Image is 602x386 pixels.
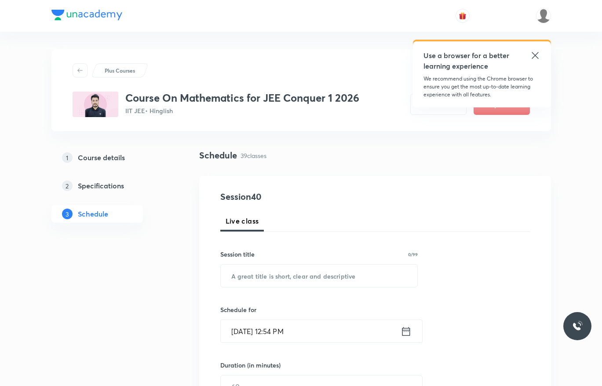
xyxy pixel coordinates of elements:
input: A great title is short, clear and descriptive [221,265,418,287]
img: ttu [572,321,583,331]
h3: Course On Mathematics for JEE Conquer 1 2026 [125,92,359,104]
button: avatar [456,9,470,23]
p: 39 classes [241,151,266,160]
a: 1Course details [51,149,171,166]
h5: Specifications [78,180,124,191]
h6: Session title [220,250,255,259]
p: 3 [62,209,73,219]
h4: Session 40 [220,190,381,203]
p: IIT JEE • Hinglish [125,106,359,115]
img: aadi Shukla [536,8,551,23]
p: 1 [62,152,73,163]
img: Company Logo [51,10,122,20]
p: Plus Courses [105,66,135,74]
p: We recommend using the Chrome browser to ensure you get the most up-to-date learning experience w... [423,75,540,99]
h6: Duration (in minutes) [220,360,281,370]
p: 2 [62,180,73,191]
h6: Schedule for [220,305,418,314]
img: 8D6A0216-5BD0-49C7-ABF7-140E75CF7344_plus.png [73,92,118,117]
h5: Schedule [78,209,108,219]
p: 0/99 [408,252,418,257]
span: Live class [226,216,259,226]
img: avatar [459,12,467,20]
h5: Course details [78,152,125,163]
a: Company Logo [51,10,122,22]
h4: Schedule [199,149,237,162]
button: Preview [410,94,467,115]
a: 2Specifications [51,177,171,195]
h5: Use a browser for a better learning experience [423,50,511,71]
